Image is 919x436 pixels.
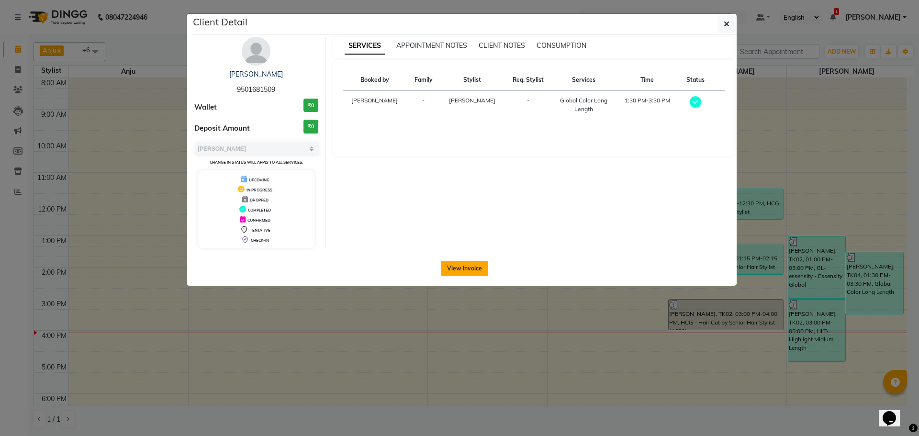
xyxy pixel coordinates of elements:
[242,37,270,66] img: avatar
[504,70,552,90] th: Req. Stylist
[558,96,610,113] div: Global Color Long Length
[343,90,407,120] td: [PERSON_NAME]
[537,41,586,50] span: CONSUMPTION
[616,90,679,120] td: 1:30 PM-3:30 PM
[251,238,269,243] span: CHECK-IN
[237,85,275,94] span: 9501681509
[679,70,712,90] th: Status
[250,198,269,202] span: DROPPED
[247,188,272,192] span: IN PROGRESS
[229,70,283,78] a: [PERSON_NAME]
[441,261,488,276] button: View Invoice
[504,90,552,120] td: -
[407,70,440,90] th: Family
[440,70,504,90] th: Stylist
[303,120,318,134] h3: ₹0
[194,123,250,134] span: Deposit Amount
[345,37,385,55] span: SERVICES
[194,102,217,113] span: Wallet
[210,160,303,165] small: Change in status will apply to all services.
[343,70,407,90] th: Booked by
[303,99,318,112] h3: ₹0
[479,41,525,50] span: CLIENT NOTES
[247,218,270,223] span: CONFIRMED
[879,398,909,426] iframe: chat widget
[193,15,247,29] h5: Client Detail
[449,97,495,104] span: [PERSON_NAME]
[616,70,679,90] th: Time
[248,208,271,212] span: COMPLETED
[552,70,616,90] th: Services
[249,178,269,182] span: UPCOMING
[250,228,270,233] span: TENTATIVE
[396,41,467,50] span: APPOINTMENT NOTES
[407,90,440,120] td: -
